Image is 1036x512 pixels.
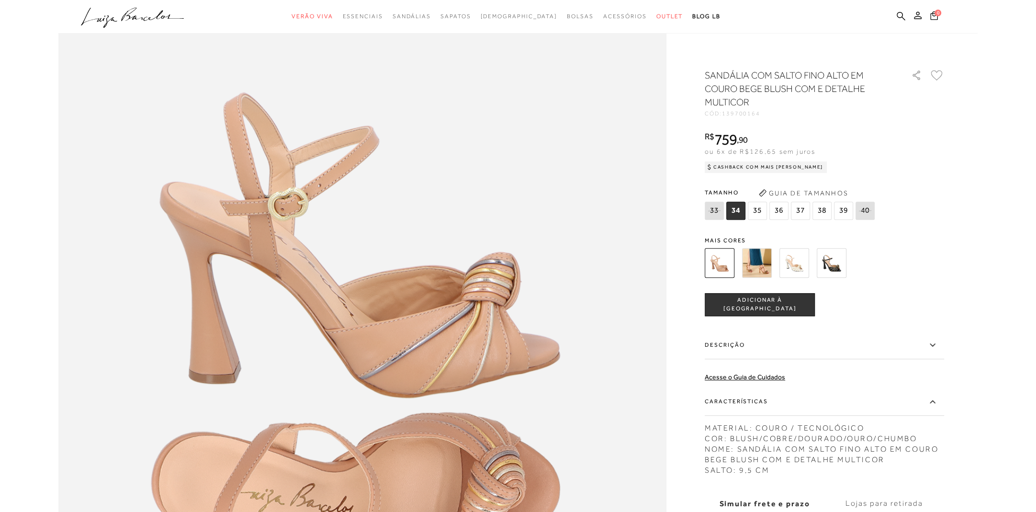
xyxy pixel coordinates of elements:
[692,13,720,20] span: BLOG LB
[722,110,760,117] span: 139700164
[292,13,333,20] span: Verão Viva
[705,202,724,220] span: 33
[755,185,851,201] button: Guia de Tamanhos
[656,13,683,20] span: Outlet
[739,135,748,145] span: 90
[393,13,431,20] span: Sandálias
[292,8,333,25] a: categoryNavScreenReaderText
[834,202,853,220] span: 39
[603,13,647,20] span: Acessórios
[705,238,944,243] span: Mais cores
[705,132,714,141] i: R$
[705,185,877,200] span: Tamanho
[342,13,383,20] span: Essenciais
[705,248,734,278] img: SANDÁLIA COM SALTO FINO ALTO EM COURO BEGE BLUSH COM E DETALHE MULTICOR
[603,8,647,25] a: categoryNavScreenReaderText
[705,373,785,381] a: Acesse o Guia de Cuidados
[935,10,941,16] span: 0
[812,202,832,220] span: 38
[779,248,809,278] img: SANDÁLIA COM SALTO FINO ALTO EM COURO OFF WHITE E DETALHE DOURADO
[705,388,944,416] label: Características
[748,202,767,220] span: 35
[817,248,846,278] img: SANDÁLIA COM SALTO FINO ALTO EM COURO PRETO E DETALHE DOURADO
[705,331,944,359] label: Descrição
[737,136,748,144] i: ,
[440,13,471,20] span: Sapatos
[705,68,884,109] h1: SANDÁLIA COM SALTO FINO ALTO EM COURO BEGE BLUSH COM E DETALHE MULTICOR
[342,8,383,25] a: categoryNavScreenReaderText
[393,8,431,25] a: categoryNavScreenReaderText
[480,8,557,25] a: noSubCategoriesText
[705,161,827,173] div: Cashback com Mais [PERSON_NAME]
[742,248,772,278] img: SANDÁLIA COM SALTO FINO ALTO EM COURO CARAMELO COM E DETALHE MULTICOR
[567,13,594,20] span: Bolsas
[705,418,944,476] div: MATERIAL: COURO / TECNOLÓGICO COR: BLUSH/COBRE/DOURADO/OURO/CHUMBO NOME: SANDÁLIA COM SALTO FINO ...
[480,13,557,20] span: [DEMOGRAPHIC_DATA]
[714,131,737,148] span: 759
[726,202,745,220] span: 34
[856,202,875,220] span: 40
[567,8,594,25] a: categoryNavScreenReaderText
[705,296,814,313] span: ADICIONAR À [GEOGRAPHIC_DATA]
[769,202,788,220] span: 36
[705,111,896,116] div: CÓD:
[705,148,815,155] span: ou 6x de R$126,65 sem juros
[791,202,810,220] span: 37
[440,8,471,25] a: categoryNavScreenReaderText
[927,11,941,23] button: 0
[656,8,683,25] a: categoryNavScreenReaderText
[692,8,720,25] a: BLOG LB
[705,293,815,316] button: ADICIONAR À [GEOGRAPHIC_DATA]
